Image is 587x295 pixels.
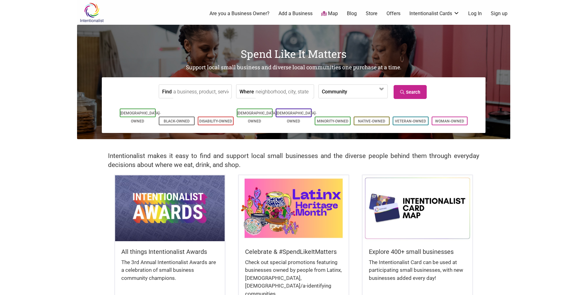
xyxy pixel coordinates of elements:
[409,10,460,17] a: Intentionalist Cards
[209,10,270,17] a: Are you a Business Owner?
[240,85,254,98] label: Where
[199,119,232,123] a: Disability-Owned
[245,247,342,256] h5: Celebrate & #SpendLikeItMatters
[322,85,347,98] label: Community
[369,259,466,289] div: The Intentionalist Card can be used at participating small businesses, with new businesses added ...
[435,119,464,123] a: Woman-Owned
[77,46,510,61] h1: Spend Like It Matters
[363,175,472,241] img: Intentionalist Card Map
[77,2,106,23] img: Intentionalist
[317,119,348,123] a: Minority-Owned
[358,119,385,123] a: Native-Owned
[256,85,312,99] input: neighborhood, city, state
[108,152,479,169] h2: Intentionalist makes it easy to find and support local small businesses and the diverse people be...
[491,10,507,17] a: Sign up
[121,259,218,289] div: The 3rd Annual Intentionalist Awards are a celebration of small business community champions.
[347,10,357,17] a: Blog
[386,10,400,17] a: Offers
[239,175,348,241] img: Latinx / Hispanic Heritage Month
[164,119,190,123] a: Black-Owned
[366,10,378,17] a: Store
[278,10,313,17] a: Add a Business
[394,85,427,99] a: Search
[369,247,466,256] h5: Explore 400+ small businesses
[120,111,161,123] a: [DEMOGRAPHIC_DATA]-Owned
[468,10,482,17] a: Log In
[173,85,230,99] input: a business, product, service
[237,111,278,123] a: [DEMOGRAPHIC_DATA]-Owned
[276,111,317,123] a: [DEMOGRAPHIC_DATA]-Owned
[321,10,338,17] a: Map
[162,85,172,98] label: Find
[77,64,510,71] h2: Support local small business and diverse local communities one purchase at a time.
[395,119,426,123] a: Veteran-Owned
[115,175,225,241] img: Intentionalist Awards
[121,247,218,256] h5: All things Intentionalist Awards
